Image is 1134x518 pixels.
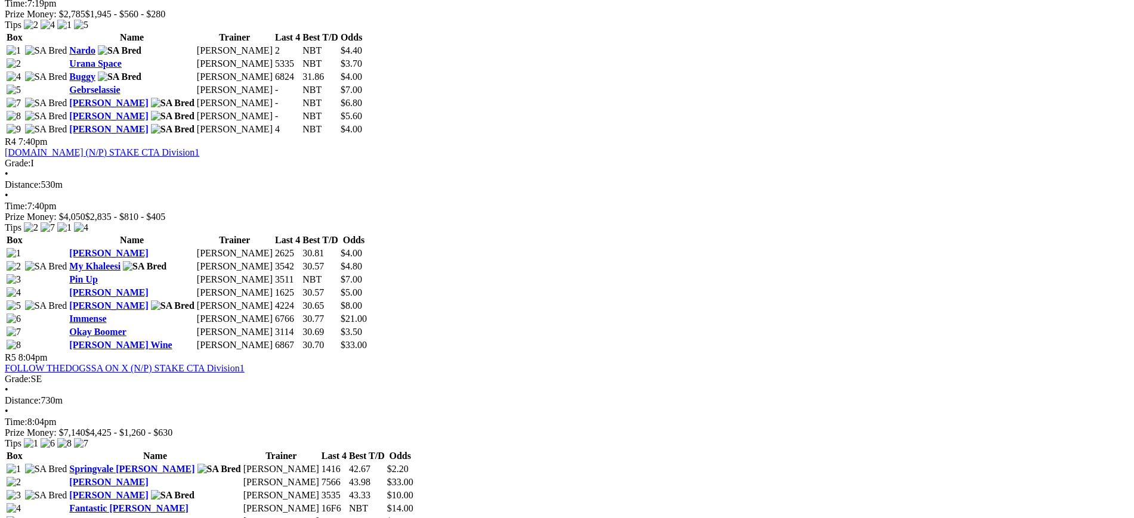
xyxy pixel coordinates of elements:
[274,247,301,259] td: 2625
[243,450,320,462] th: Trainer
[69,274,98,284] a: Pin Up
[302,300,339,312] td: 30.65
[387,450,414,462] th: Odds
[5,9,1129,20] div: Prize Money: $2,785
[274,58,301,70] td: 5335
[5,179,41,190] span: Distance:
[274,326,301,338] td: 3114
[7,124,21,135] img: 9
[69,32,195,44] th: Name
[5,374,1129,384] div: SE
[69,98,148,108] a: [PERSON_NAME]
[387,490,413,500] span: $10.00
[5,417,27,427] span: Time:
[25,72,67,82] img: SA Bred
[387,464,409,474] span: $2.20
[302,260,339,272] td: 30.57
[274,110,301,122] td: -
[321,476,347,488] td: 7566
[196,32,273,44] th: Trainer
[5,374,31,384] span: Grade:
[243,476,320,488] td: [PERSON_NAME]
[7,477,21,488] img: 2
[7,300,21,311] img: 5
[274,84,301,96] td: -
[274,32,301,44] th: Last 4
[18,352,48,362] span: 8:04pm
[348,476,385,488] td: 43.98
[302,123,339,135] td: NBT
[274,234,301,246] th: Last 4
[302,58,339,70] td: NBT
[74,438,88,449] img: 7
[341,45,362,55] span: $4.40
[348,489,385,501] td: 43.33
[5,158,1129,169] div: I
[41,20,55,30] img: 4
[69,490,148,500] a: [PERSON_NAME]
[7,464,21,474] img: 1
[25,111,67,122] img: SA Bred
[5,212,1129,222] div: Prize Money: $4,050
[69,340,172,350] a: [PERSON_NAME] Wine
[69,234,195,246] th: Name
[69,58,122,69] a: Urana Space
[274,97,301,109] td: -
[7,503,21,514] img: 4
[341,72,362,82] span: $4.00
[274,300,301,312] td: 4224
[196,97,273,109] td: [PERSON_NAME]
[69,450,241,462] th: Name
[302,326,339,338] td: 30.69
[5,201,27,211] span: Time:
[196,339,273,351] td: [PERSON_NAME]
[7,85,21,95] img: 5
[302,71,339,83] td: 31.86
[302,110,339,122] td: NBT
[341,98,362,108] span: $6.80
[7,261,21,272] img: 2
[243,463,320,475] td: [PERSON_NAME]
[341,300,362,311] span: $8.00
[196,110,273,122] td: [PERSON_NAME]
[197,464,241,474] img: SA Bred
[387,477,413,487] span: $33.00
[302,84,339,96] td: NBT
[7,235,23,245] span: Box
[341,340,367,350] span: $33.00
[196,326,273,338] td: [PERSON_NAME]
[302,97,339,109] td: NBT
[7,274,21,285] img: 3
[341,124,362,134] span: $4.00
[341,287,362,297] span: $5.00
[151,111,194,122] img: SA Bred
[151,124,194,135] img: SA Bred
[274,274,301,286] td: 3511
[5,395,1129,406] div: 730m
[341,314,367,324] span: $21.00
[69,327,126,337] a: Okay Boomer
[7,490,21,501] img: 3
[7,314,21,324] img: 6
[57,438,72,449] img: 8
[302,32,339,44] th: Best T/D
[7,451,23,461] span: Box
[243,503,320,514] td: [PERSON_NAME]
[69,85,120,95] a: Gebrselassie
[302,274,339,286] td: NBT
[7,98,21,108] img: 7
[5,395,41,405] span: Distance:
[5,406,8,416] span: •
[302,45,339,57] td: NBT
[274,339,301,351] td: 6867
[151,300,194,311] img: SA Bred
[274,71,301,83] td: 6824
[5,363,245,373] a: FOLLOW THEDOGSSA ON X (N/P) STAKE CTA Division1
[348,463,385,475] td: 42.67
[302,313,339,325] td: 30.77
[340,234,367,246] th: Odds
[5,179,1129,190] div: 530m
[196,274,273,286] td: [PERSON_NAME]
[5,147,199,157] a: [DOMAIN_NAME] (N/P) STAKE CTA Division1
[5,137,16,147] span: R4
